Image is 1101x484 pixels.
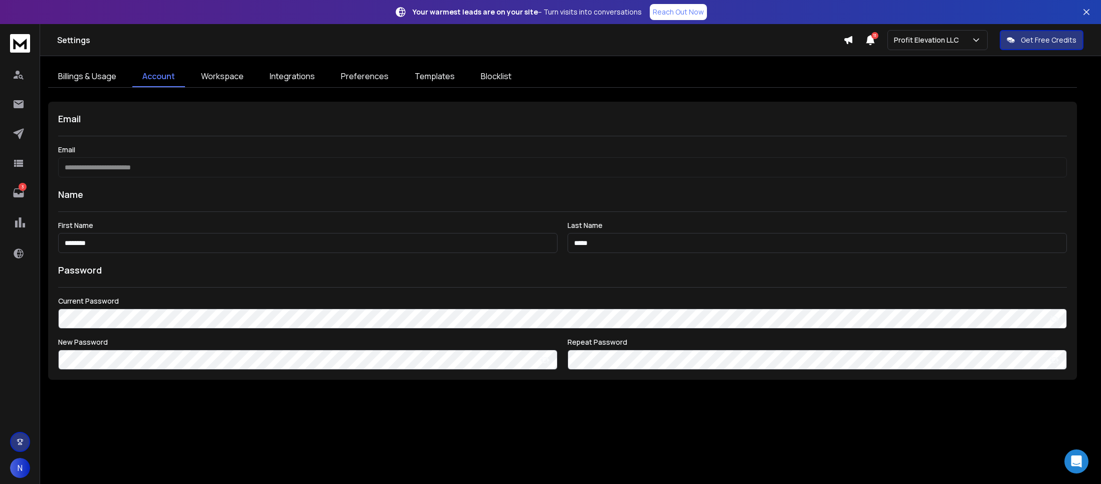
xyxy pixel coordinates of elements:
h1: Name [58,187,1067,201]
a: Templates [405,66,465,87]
label: Last Name [568,222,1067,229]
a: Workspace [191,66,254,87]
button: N [10,458,30,478]
a: Account [132,66,185,87]
label: New Password [58,339,558,346]
a: Integrations [260,66,325,87]
a: 3 [9,183,29,203]
a: Preferences [331,66,399,87]
img: logo [10,34,30,53]
button: Get Free Credits [1000,30,1083,50]
h1: Password [58,263,102,277]
label: Repeat Password [568,339,1067,346]
a: Reach Out Now [650,4,707,20]
h1: Email [58,112,1067,126]
p: Reach Out Now [653,7,704,17]
strong: Your warmest leads are on your site [413,7,538,17]
div: Open Intercom Messenger [1064,449,1088,473]
span: 11 [871,32,878,39]
label: First Name [58,222,558,229]
label: Current Password [58,298,1067,305]
p: Profit Elevation LLC [894,35,963,45]
p: – Turn visits into conversations [413,7,642,17]
h1: Settings [57,34,843,46]
p: 3 [19,183,27,191]
label: Email [58,146,1067,153]
a: Billings & Usage [48,66,126,87]
p: Get Free Credits [1021,35,1076,45]
a: Blocklist [471,66,521,87]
